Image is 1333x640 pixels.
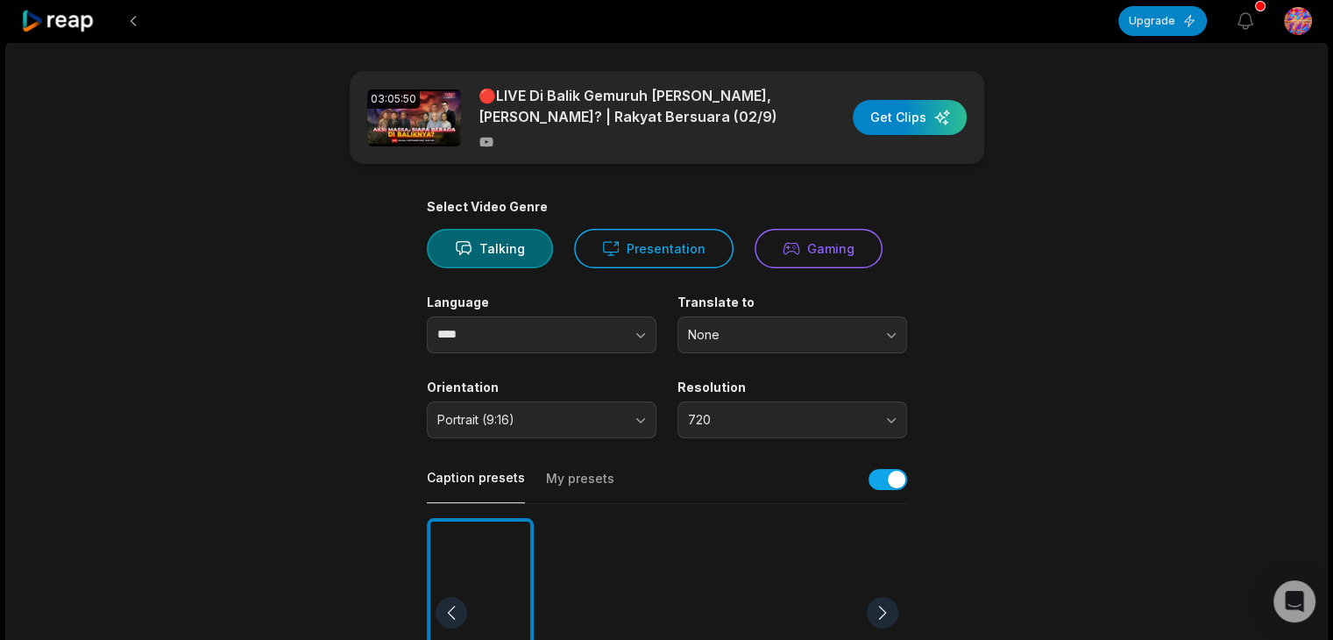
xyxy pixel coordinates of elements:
[688,412,872,428] span: 720
[1273,580,1315,622] div: Open Intercom Messenger
[437,412,621,428] span: Portrait (9:16)
[677,380,907,395] label: Resolution
[367,89,420,109] div: 03:05:50
[677,316,907,353] button: None
[427,380,656,395] label: Orientation
[427,469,525,503] button: Caption presets
[1118,6,1207,36] button: Upgrade
[853,100,967,135] button: Get Clips
[427,199,907,215] div: Select Video Genre
[677,295,907,310] label: Translate to
[427,229,553,268] button: Talking
[688,327,872,343] span: None
[427,402,656,438] button: Portrait (9:16)
[427,295,656,310] label: Language
[546,470,614,503] button: My presets
[479,85,781,127] p: 🔴LIVE Di Balik Gemuruh [PERSON_NAME], [PERSON_NAME]? | Rakyat Bersuara (02/9)
[755,229,883,268] button: Gaming
[677,402,907,438] button: 720
[574,229,734,268] button: Presentation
